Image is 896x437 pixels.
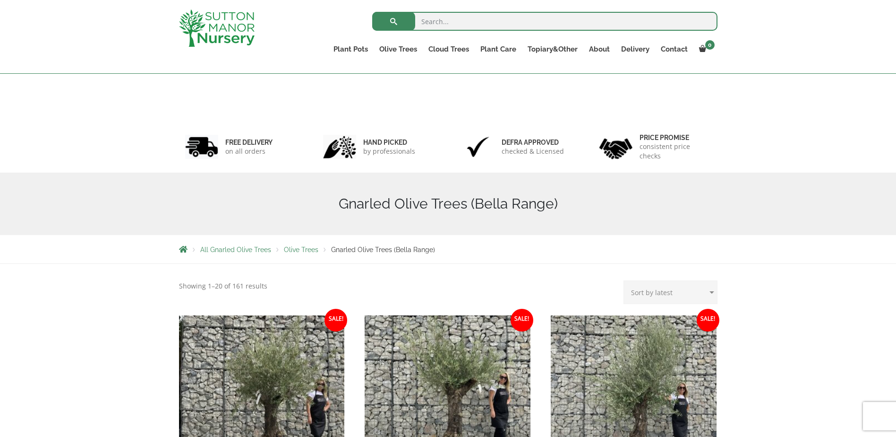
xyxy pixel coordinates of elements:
a: Plant Pots [328,43,374,56]
h6: FREE DELIVERY [225,138,273,147]
img: 3.jpg [461,135,495,159]
span: Sale! [511,309,533,332]
h6: hand picked [363,138,415,147]
img: 1.jpg [185,135,218,159]
img: 2.jpg [323,135,356,159]
a: Olive Trees [284,246,318,253]
nav: Breadcrumbs [179,245,717,253]
img: logo [179,9,255,47]
span: 0 [705,40,715,50]
p: checked & Licensed [502,147,564,156]
select: Shop order [623,280,717,304]
p: consistent price checks [640,142,711,161]
a: Delivery [615,43,655,56]
img: 4.jpg [599,132,632,161]
a: Topiary&Other [522,43,583,56]
a: Cloud Trees [423,43,475,56]
a: All Gnarled Olive Trees [200,246,271,253]
h6: Defra approved [502,138,564,147]
span: Gnarled Olive Trees (Bella Range) [331,246,435,253]
span: Sale! [324,309,347,332]
h6: Price promise [640,133,711,142]
input: Search... [372,12,717,31]
a: Olive Trees [374,43,423,56]
p: on all orders [225,147,273,156]
h1: Gnarled Olive Trees (Bella Range) [179,195,717,212]
span: Sale! [697,309,719,332]
a: Contact [655,43,693,56]
p: Showing 1–20 of 161 results [179,280,267,292]
a: Plant Care [475,43,522,56]
p: by professionals [363,147,415,156]
a: About [583,43,615,56]
a: 0 [693,43,717,56]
